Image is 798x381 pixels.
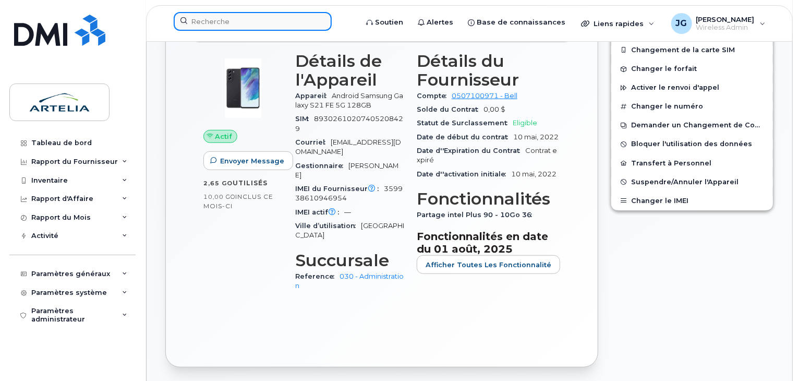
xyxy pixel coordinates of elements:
button: Activer le renvoi d'appel [611,78,773,97]
span: Activer le renvoi d'appel [631,84,719,92]
span: 10 mai, 2022 [511,170,557,178]
h3: Fonctionnalités en date du 01 août, 2025 [417,230,560,255]
a: Soutien [359,12,410,33]
button: Envoyer Message [203,151,293,170]
button: Suspendre/Annuler l'Appareil [611,173,773,192]
span: 2,65 Go [203,180,233,187]
span: [PERSON_NAME] [696,15,755,23]
span: Wireless Admin [696,23,755,32]
button: Changement de la carte SIM [611,41,773,59]
span: Suspendre/Annuler l'Appareil [631,178,739,186]
span: Afficher Toutes les Fonctionnalité [426,260,551,270]
button: Afficher Toutes les Fonctionnalité [417,255,560,274]
span: Statut de Surclassement [417,119,513,127]
a: Base de connaissances [461,12,573,33]
h3: Détails de l'Appareil [295,52,404,89]
a: Alertes [410,12,461,33]
span: [EMAIL_ADDRESS][DOMAIN_NAME] [295,138,401,156]
span: Changer le forfait [631,65,697,73]
span: IMEI actif [295,208,344,216]
span: Eligible [513,119,537,127]
span: 89302610207405208429 [295,115,403,132]
span: 10,00 Go [203,193,235,200]
span: Soutien [375,17,403,28]
a: 0507100971 - Bell [452,92,517,100]
span: Actif [215,132,233,141]
span: Liens rapides [594,19,644,28]
button: Changer le numéro [611,97,773,116]
input: Recherche [174,12,332,31]
span: Courriel [295,138,331,146]
span: Ville d’utilisation [295,222,361,230]
span: Compte [417,92,452,100]
h3: Détails du Fournisseur [417,52,560,89]
span: 10 mai, 2022 [513,133,559,141]
button: Changer le IMEI [611,192,773,210]
button: Changer le forfait [611,59,773,78]
span: Date de début du contrat [417,133,513,141]
img: image20231002-3703462-abbrul.jpeg [212,57,274,120]
span: [PERSON_NAME] [295,162,398,179]
span: SIM [295,115,314,123]
span: Reference [295,272,340,280]
button: Transfert à Personnel [611,154,773,173]
span: Gestionnaire [295,162,348,170]
span: Alertes [427,17,453,28]
button: Demander un Changement de Compte [611,116,773,135]
span: IMEI du Fournisseur [295,185,384,193]
span: Date d''activation initiale [417,170,511,178]
span: Appareil [295,92,332,100]
span: Envoyer Message [220,156,284,166]
div: Liens rapides [574,13,662,34]
span: Solde du Contrat [417,105,483,113]
h3: Succursale [295,251,404,270]
span: utilisés [233,179,268,187]
span: Partage intel Plus 90 - 10Go 36 [417,211,537,219]
span: Date d''Expiration du Contrat [417,147,525,154]
span: inclus ce mois-ci [203,193,273,210]
h3: Fonctionnalités [417,189,560,208]
a: 030 - Administration [295,272,404,290]
span: Base de connaissances [477,17,565,28]
span: JG [676,17,687,30]
button: Bloquer l'utilisation des données [611,135,773,153]
div: Justin Gauthier [664,13,773,34]
span: — [344,208,351,216]
span: 0,00 $ [483,105,505,113]
span: Android Samsung Galaxy S21 FE 5G 128GB [295,92,403,109]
